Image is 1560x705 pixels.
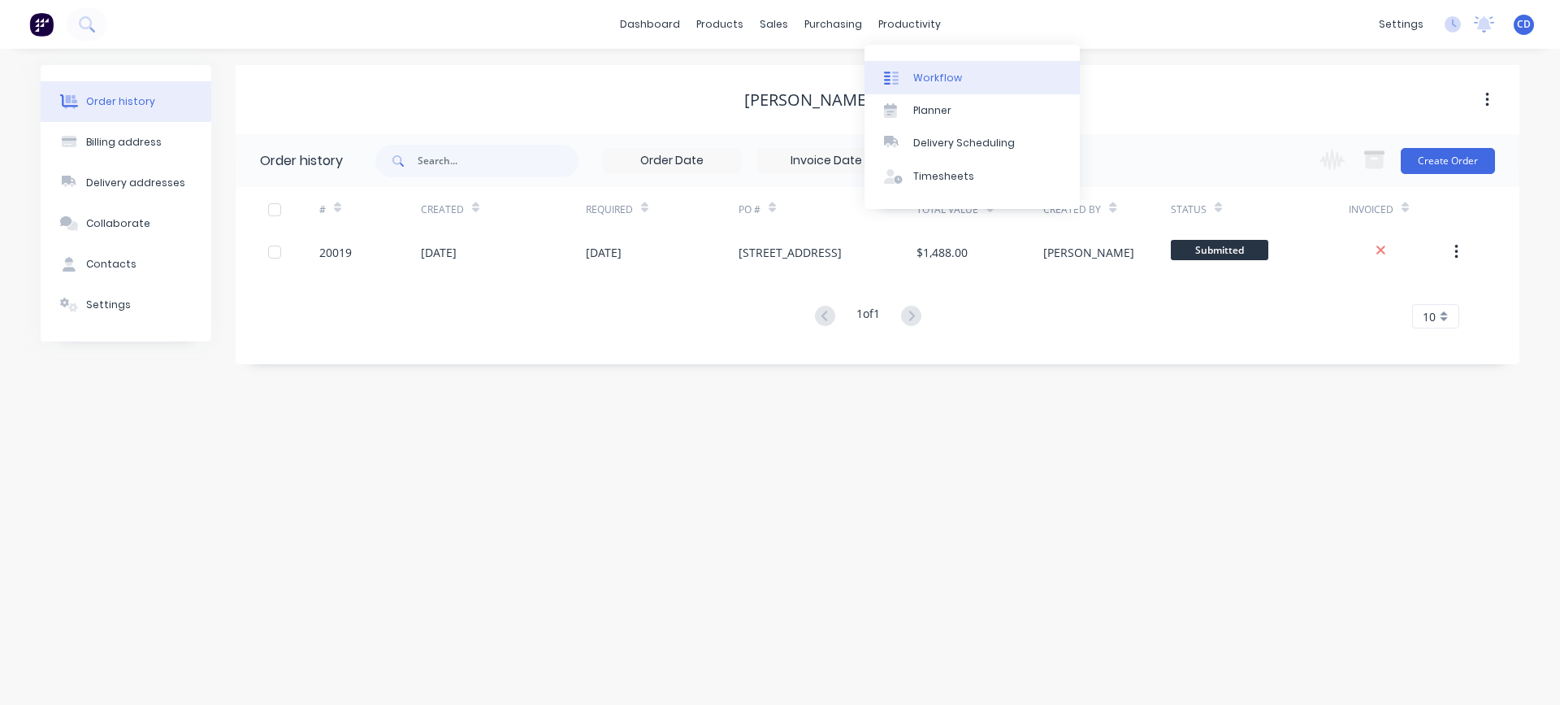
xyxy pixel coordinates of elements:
div: PO # [739,202,760,217]
div: [PERSON_NAME] [1043,244,1134,261]
div: Order history [86,94,155,109]
input: Invoice Date [758,149,895,173]
div: # [319,202,326,217]
div: Created [421,202,464,217]
div: Billing address [86,135,162,150]
div: Contacts [86,257,136,272]
div: $1,488.00 [916,244,968,261]
div: # [319,187,421,232]
button: Billing address [41,122,211,163]
button: Settings [41,285,211,325]
div: [DATE] [421,244,457,261]
div: PO # [739,187,916,232]
div: products [688,12,752,37]
div: Delivery Scheduling [913,136,1015,150]
div: [PERSON_NAME] Joinery 2021 Ltd [744,90,1011,110]
div: Order history [260,151,343,171]
div: sales [752,12,796,37]
div: Status [1171,202,1207,217]
div: Settings [86,298,131,312]
div: Created By [1043,187,1170,232]
button: Contacts [41,244,211,285]
a: Timesheets [864,160,1080,193]
div: settings [1371,12,1432,37]
div: Status [1171,187,1349,232]
div: Timesheets [913,169,974,184]
a: Planner [864,94,1080,127]
div: Collaborate [86,216,150,231]
a: Workflow [864,61,1080,94]
div: Required [586,187,739,232]
div: productivity [870,12,949,37]
input: Search... [418,145,578,177]
button: Collaborate [41,203,211,244]
button: Order history [41,81,211,122]
div: [STREET_ADDRESS] [739,244,842,261]
div: 1 of 1 [856,305,880,329]
a: Delivery Scheduling [864,127,1080,159]
span: 10 [1423,308,1436,325]
div: Created [421,187,586,232]
span: CD [1517,17,1531,32]
img: Factory [29,12,54,37]
div: purchasing [796,12,870,37]
span: Submitted [1171,240,1268,260]
div: Invoiced [1349,187,1450,232]
div: 20019 [319,244,352,261]
div: Invoiced [1349,202,1393,217]
div: Delivery addresses [86,176,185,190]
div: Planner [913,103,951,118]
div: [DATE] [586,244,622,261]
button: Delivery addresses [41,163,211,203]
a: dashboard [612,12,688,37]
button: Create Order [1401,148,1495,174]
input: Order Date [604,149,740,173]
div: Required [586,202,633,217]
div: Workflow [913,71,962,85]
